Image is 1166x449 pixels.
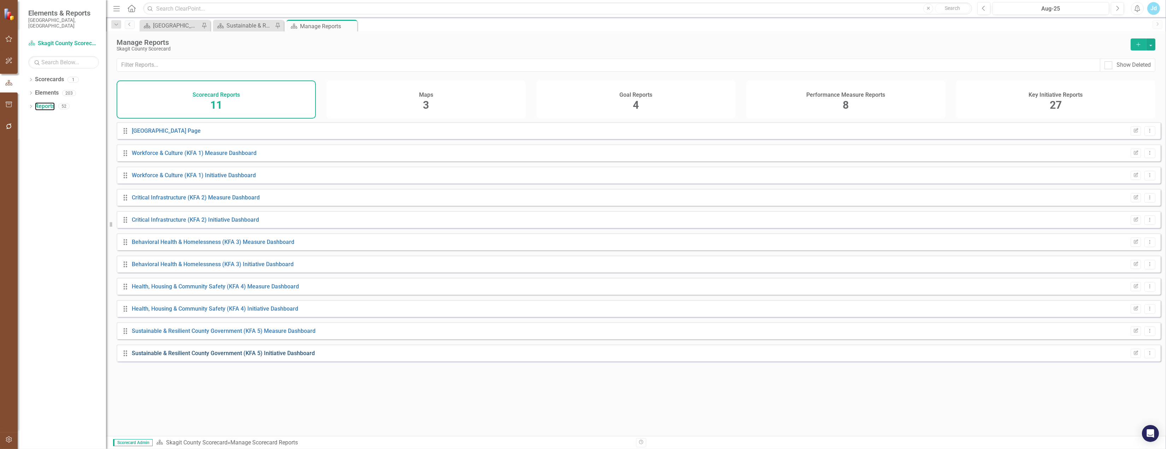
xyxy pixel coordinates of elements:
div: Sustainable & Resilient County Government (KFA 5) Initiative Dashboard [226,21,273,30]
span: 11 [210,99,222,111]
input: Search Below... [28,56,99,68]
a: Sustainable & Resilient County Government (KFA 5) Initiative Dashboard [215,21,273,30]
a: Behavioral Health & Homelessness (KFA 3) Initiative Dashboard [132,261,294,268]
a: [GEOGRAPHIC_DATA] Page [141,21,200,30]
div: 203 [62,90,76,96]
div: Aug-25 [995,5,1107,13]
button: Search [935,4,970,13]
a: Workforce & Culture (KFA 1) Measure Dashboard [132,150,257,156]
a: Elements [35,89,59,97]
a: [GEOGRAPHIC_DATA] Page [132,127,201,134]
span: Scorecard Admin [113,439,153,446]
a: Health, Housing & Community Safety (KFA 4) Initiative Dashboard [132,305,298,312]
h4: Goal Reports [620,92,653,98]
a: Behavioral Health & Homelessness (KFA 3) Measure Dashboard [132,239,294,245]
div: 1 [67,77,79,83]
div: Manage Reports [300,22,355,31]
span: 8 [843,99,849,111]
a: Scorecards [35,76,64,84]
h4: Scorecard Reports [193,92,240,98]
a: Skagit County Scorecard [166,439,228,446]
h4: Key Initiative Reports [1029,92,1083,98]
small: [GEOGRAPHIC_DATA], [GEOGRAPHIC_DATA] [28,17,99,29]
h4: Maps [419,92,433,98]
a: Critical Infrastructure (KFA 2) Initiative Dashboard [132,216,259,223]
div: Show Deleted [1117,61,1151,69]
a: Critical Infrastructure (KFA 2) Measure Dashboard [132,194,260,201]
button: Aug-25 [993,2,1109,15]
span: 3 [423,99,429,111]
div: » Manage Scorecard Reports [156,439,631,447]
div: Skagit County Scorecard [117,46,1124,52]
input: Filter Reports... [117,59,1100,72]
a: Sustainable & Resilient County Government (KFA 5) Measure Dashboard [132,328,316,334]
button: Jd [1147,2,1160,15]
a: Reports [35,102,55,110]
a: Sustainable & Resilient County Government (KFA 5) Initiative Dashboard [132,350,315,357]
a: Workforce & Culture (KFA 1) Initiative Dashboard [132,172,256,179]
img: ClearPoint Strategy [4,8,16,20]
a: Skagit County Scorecard [28,40,99,48]
div: 52 [58,103,70,109]
span: 27 [1050,99,1062,111]
input: Search ClearPoint... [143,2,972,15]
div: Open Intercom Messenger [1142,425,1159,442]
div: Manage Reports [117,38,1124,46]
span: Elements & Reports [28,9,99,17]
span: 4 [633,99,639,111]
a: Health, Housing & Community Safety (KFA 4) Measure Dashboard [132,283,299,290]
div: [GEOGRAPHIC_DATA] Page [153,21,200,30]
h4: Performance Measure Reports [807,92,885,98]
span: Search [945,5,960,11]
